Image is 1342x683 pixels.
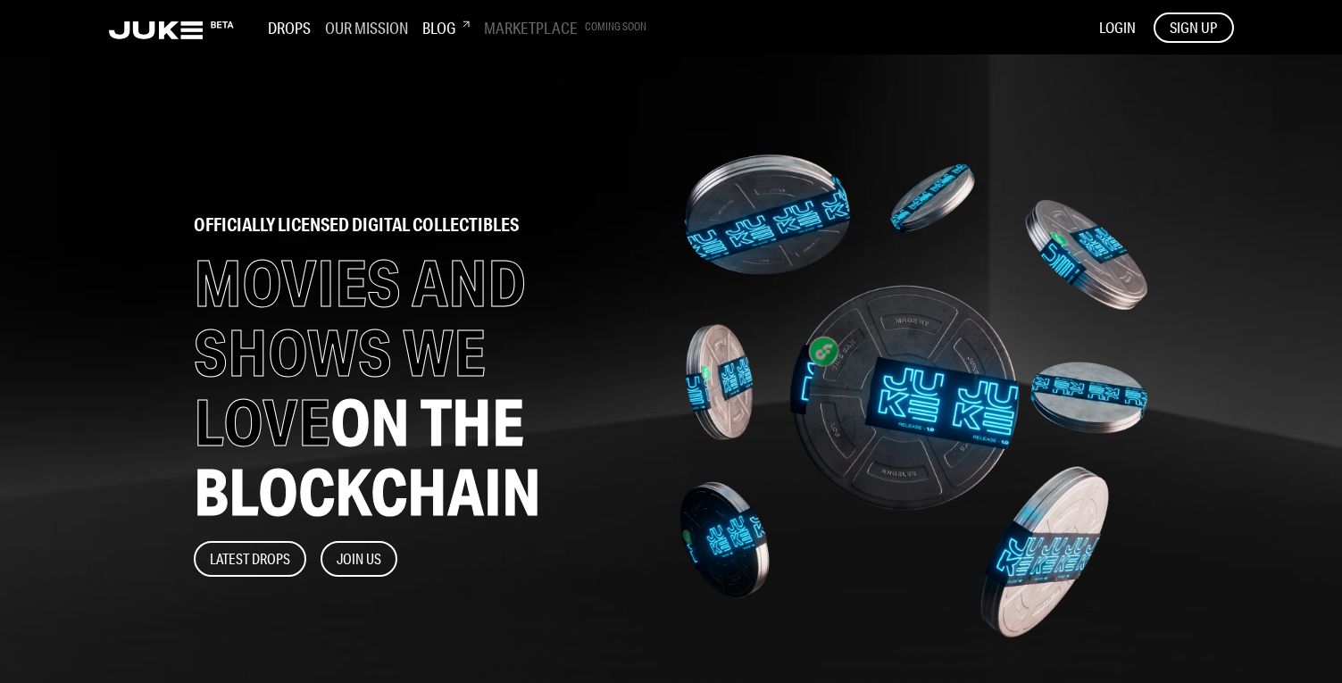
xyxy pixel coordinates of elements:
h3: Our Mission [325,18,408,37]
h3: Blog [422,18,470,37]
button: SIGN UP [1154,12,1234,43]
button: LOGIN [1099,18,1136,37]
h3: Drops [268,18,311,37]
span: ON THE BLOCKCHAIN [194,383,541,530]
h2: officially licensed digital collectibles [194,216,646,234]
button: Latest Drops [194,541,306,577]
span: SIGN UP [1170,18,1217,37]
button: Join Us [321,541,397,577]
h1: MOVIES AND SHOWS WE LOVE [194,248,646,527]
